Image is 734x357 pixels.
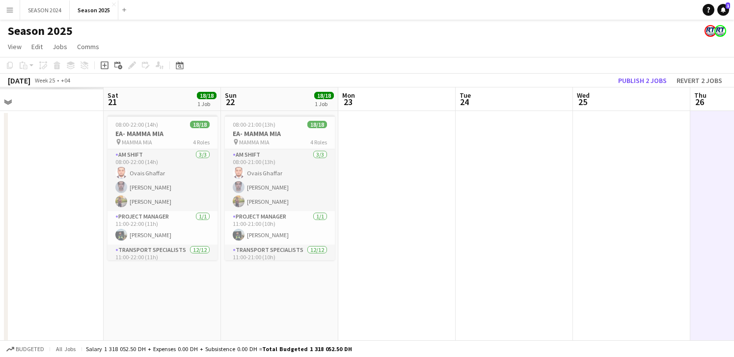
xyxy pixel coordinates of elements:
span: 1 [726,2,730,9]
button: Budgeted [5,344,46,355]
app-user-avatar: ROAD TRANSIT [714,25,726,37]
span: 08:00-22:00 (14h) [115,121,158,128]
a: 1 [717,4,729,16]
span: Budgeted [16,346,44,353]
span: Thu [694,91,707,100]
span: 18/18 [314,92,334,99]
h3: EA- MAMMA MIA [225,129,335,138]
div: [DATE] [8,76,30,85]
span: Mon [342,91,355,100]
div: 1 Job [315,100,333,108]
app-job-card: 08:00-22:00 (14h)18/18EA- MAMMA MIA MAMMA MIA4 RolesAM SHIFT3/308:00-22:00 (14h)Ovais Ghaffar[PER... [108,115,217,260]
h3: EA- MAMMA MIA [108,129,217,138]
span: 4 Roles [193,138,210,146]
a: Comms [73,40,103,53]
span: All jobs [54,345,78,353]
span: 24 [458,96,471,108]
a: Edit [27,40,47,53]
button: Publish 2 jobs [614,74,671,87]
span: Tue [460,91,471,100]
app-card-role: AM SHIFT3/308:00-21:00 (13h)Ovais Ghaffar[PERSON_NAME][PERSON_NAME] [225,149,335,211]
span: 08:00-21:00 (13h) [233,121,275,128]
app-job-card: 08:00-21:00 (13h)18/18EA- MAMMA MIA MAMMA MIA4 RolesAM SHIFT3/308:00-21:00 (13h)Ovais Ghaffar[PER... [225,115,335,260]
span: 18/18 [190,121,210,128]
span: Sun [225,91,237,100]
span: 26 [693,96,707,108]
div: Salary 1 318 052.50 DH + Expenses 0.00 DH + Subsistence 0.00 DH = [86,345,352,353]
app-user-avatar: ROAD TRANSIT [705,25,716,37]
button: SEASON 2024 [20,0,70,20]
span: 25 [575,96,590,108]
span: MAMMA MIA [239,138,270,146]
button: Revert 2 jobs [673,74,726,87]
span: 22 [223,96,237,108]
span: MAMMA MIA [122,138,152,146]
span: View [8,42,22,51]
span: Wed [577,91,590,100]
div: +04 [61,77,70,84]
span: Sat [108,91,118,100]
span: Edit [31,42,43,51]
app-card-role: Project Manager1/111:00-21:00 (10h)[PERSON_NAME] [225,211,335,245]
span: Jobs [53,42,67,51]
h1: Season 2025 [8,24,73,38]
a: Jobs [49,40,71,53]
button: Season 2025 [70,0,118,20]
span: Total Budgeted 1 318 052.50 DH [262,345,352,353]
span: 18/18 [197,92,217,99]
app-card-role: AM SHIFT3/308:00-22:00 (14h)Ovais Ghaffar[PERSON_NAME][PERSON_NAME] [108,149,217,211]
span: 21 [106,96,118,108]
span: 18/18 [307,121,327,128]
span: Comms [77,42,99,51]
span: 23 [341,96,355,108]
span: 4 Roles [310,138,327,146]
a: View [4,40,26,53]
app-card-role: Project Manager1/111:00-22:00 (11h)[PERSON_NAME] [108,211,217,245]
div: 1 Job [197,100,216,108]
